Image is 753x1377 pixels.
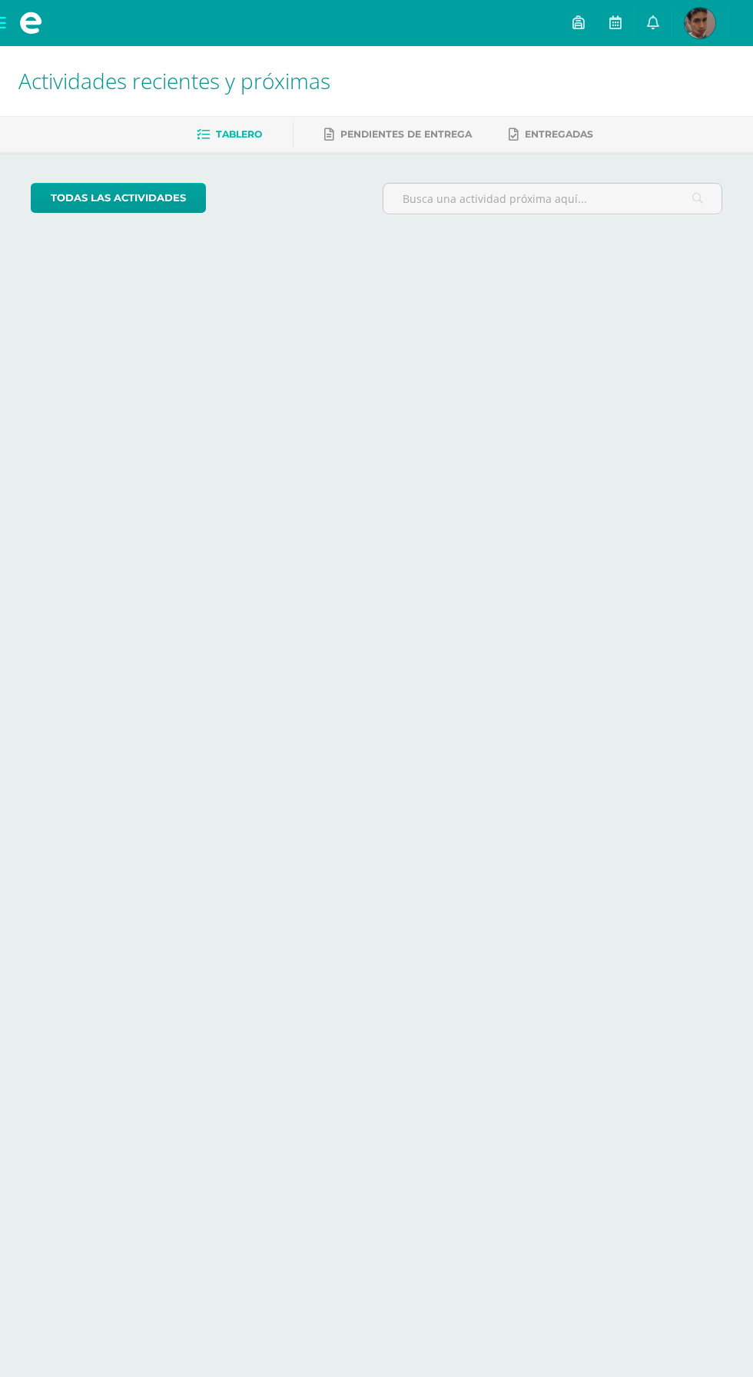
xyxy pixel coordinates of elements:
[216,128,262,140] span: Tablero
[383,184,721,214] input: Busca una actividad próxima aquí...
[324,122,472,147] a: Pendientes de entrega
[18,66,330,95] span: Actividades recientes y próximas
[31,183,206,213] a: todas las Actividades
[685,8,715,38] img: 9f0756336bf76ef3afc8cadeb96d1fce.png
[509,122,593,147] a: Entregadas
[197,122,262,147] a: Tablero
[525,128,593,140] span: Entregadas
[340,128,472,140] span: Pendientes de entrega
